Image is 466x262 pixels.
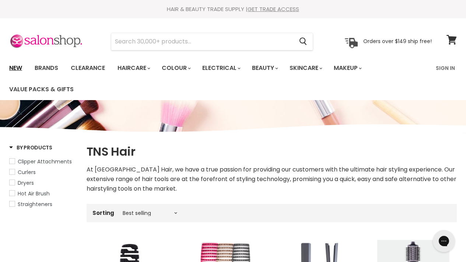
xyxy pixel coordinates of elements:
a: GET TRADE ACCESS [248,5,299,13]
a: Haircare [112,60,155,76]
a: Value Packs & Gifts [4,82,79,97]
a: Clearance [65,60,111,76]
ul: Main menu [4,57,431,100]
a: Clipper Attachments [9,157,77,166]
a: Skincare [284,60,327,76]
p: Orders over $149 ship free! [363,38,432,45]
form: Product [111,33,313,50]
a: Makeup [328,60,366,76]
a: Beauty [246,60,283,76]
a: Electrical [197,60,245,76]
a: Hot Air Brush [9,190,77,198]
a: Colour [156,60,195,76]
a: Curlers [9,168,77,176]
span: Dryers [18,179,34,187]
input: Search [111,33,293,50]
span: Straighteners [18,201,52,208]
button: Search [293,33,313,50]
span: Curlers [18,169,36,176]
h3: By Products [9,144,52,151]
a: Straighteners [9,200,77,208]
a: Dryers [9,179,77,187]
a: Sign In [431,60,459,76]
label: Sorting [92,210,114,216]
iframe: Gorgias live chat messenger [429,227,459,255]
span: Hot Air Brush [18,190,50,197]
span: Clipper Attachments [18,158,72,165]
span: At [GEOGRAPHIC_DATA] Hair, we have a true passion for providing our customers with the ultimate h... [87,165,456,193]
a: New [4,60,28,76]
h1: TNS Hair [87,144,457,159]
a: Brands [29,60,64,76]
